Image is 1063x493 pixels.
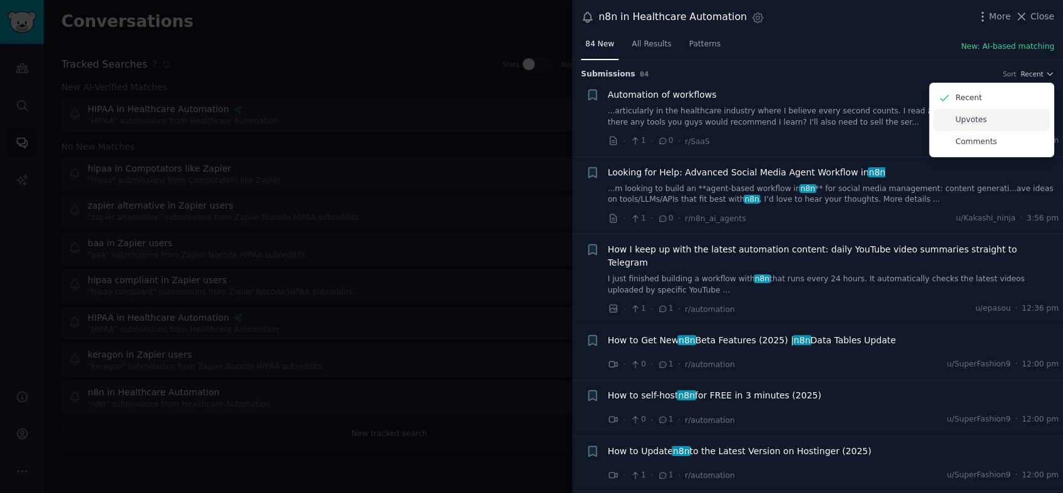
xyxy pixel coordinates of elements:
[657,414,673,425] span: 1
[1022,359,1059,370] span: 12:00 pm
[657,470,673,481] span: 1
[608,389,821,402] span: How to self-host for FREE in 3 minutes (2025)
[754,274,771,283] span: n8n
[581,34,619,60] a: 84 New
[685,416,735,425] span: r/automation
[608,166,886,179] a: Looking for Help: Advanced Social Media Agent Workflow inn8n
[685,214,746,223] span: r/n8n_ai_agents
[689,39,721,50] span: Patterns
[947,414,1010,425] span: u/SuperFashion9
[685,34,725,60] a: Patterns
[623,413,625,427] span: ·
[650,135,653,148] span: ·
[678,358,680,371] span: ·
[1015,359,1017,370] span: ·
[947,470,1010,481] span: u/SuperFashion9
[657,135,673,147] span: 0
[956,213,1015,224] span: u/Kakashi_ninja
[630,303,645,314] span: 1
[650,413,653,427] span: ·
[1030,10,1054,23] span: Close
[678,135,680,148] span: ·
[627,34,675,60] a: All Results
[975,303,1010,314] span: u/epasou
[630,414,645,425] span: 0
[1015,10,1054,23] button: Close
[608,106,1059,128] a: ...articularly in the healthcare industry where I believe every second counts. I read about zapie...
[608,389,821,402] a: How to self-hostn8nfor FREE in 3 minutes (2025)
[650,469,653,482] span: ·
[608,184,1059,205] a: ...m looking to build an **agent-based workflow inn8n** for social media management: content gene...
[955,93,982,104] p: Recent
[1020,213,1022,224] span: ·
[744,195,761,204] span: n8n
[657,213,673,224] span: 0
[677,335,696,345] span: n8n
[623,135,625,148] span: ·
[608,166,886,179] span: Looking for Help: Advanced Social Media Agent Workflow in
[630,470,645,481] span: 1
[640,70,649,78] span: 84
[1022,414,1059,425] span: 12:00 pm
[1015,414,1017,425] span: ·
[955,115,987,126] p: Upvotes
[1022,470,1059,481] span: 12:00 pm
[608,334,896,347] span: How to Get New Beta Features (2025) | Data Tables Update
[630,359,645,370] span: 0
[1020,70,1043,78] span: Recent
[672,446,691,456] span: n8n
[657,359,673,370] span: 1
[868,167,886,177] span: n8n
[623,303,625,316] span: ·
[630,213,645,224] span: 1
[623,358,625,371] span: ·
[678,469,680,482] span: ·
[799,184,816,193] span: n8n
[1003,70,1017,78] div: Sort
[608,274,1059,296] a: I just finished building a workflow withn8nthat runs every 24 hours. It automatically checks the ...
[955,137,997,148] p: Comments
[657,303,673,314] span: 1
[623,212,625,225] span: ·
[1015,303,1017,314] span: ·
[678,413,680,427] span: ·
[1027,213,1059,224] span: 3:56 pm
[608,243,1059,269] a: How I keep up with the latest automation content: daily YouTube video summaries straight to Telegram
[608,445,871,458] a: How to Updaten8nto the Latest Version on Hostinger (2025)
[678,212,680,225] span: ·
[1015,470,1017,481] span: ·
[581,69,635,80] span: Submission s
[793,335,811,345] span: n8n
[1022,303,1059,314] span: 12:36 pm
[677,390,696,400] span: n8n
[685,471,735,480] span: r/automation
[650,303,653,316] span: ·
[961,41,1054,53] button: New: AI-based matching
[608,445,871,458] span: How to Update to the Latest Version on Hostinger (2025)
[630,135,645,147] span: 1
[685,360,735,369] span: r/automation
[608,88,717,101] a: Automation of workflows
[632,39,671,50] span: All Results
[989,10,1011,23] span: More
[976,10,1011,23] button: More
[685,137,710,146] span: r/SaaS
[623,469,625,482] span: ·
[598,9,747,25] div: n8n in Healthcare Automation
[678,303,680,316] span: ·
[650,212,653,225] span: ·
[585,39,614,50] span: 84 New
[650,358,653,371] span: ·
[947,359,1010,370] span: u/SuperFashion9
[608,334,896,347] a: How to Get Newn8nBeta Features (2025) |n8nData Tables Update
[685,305,735,314] span: r/automation
[1020,70,1054,78] button: Recent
